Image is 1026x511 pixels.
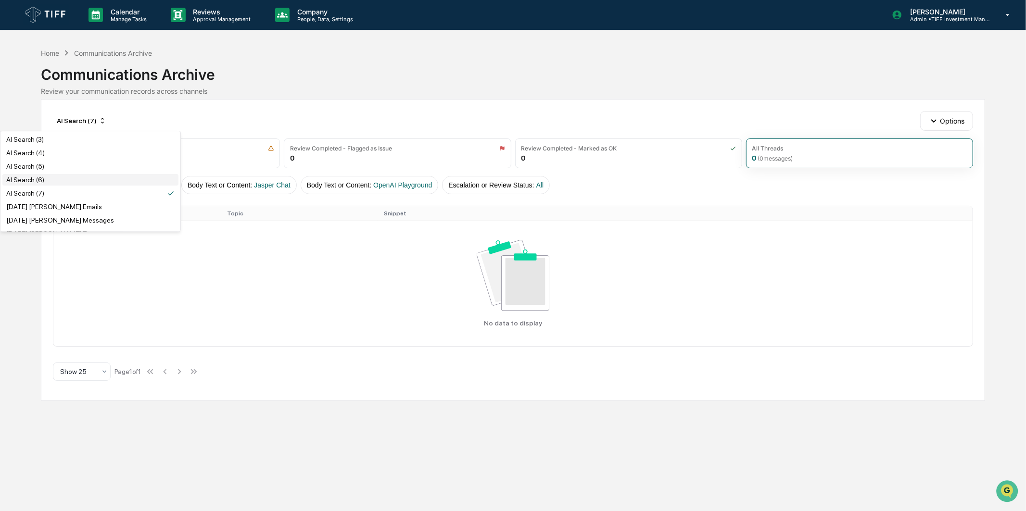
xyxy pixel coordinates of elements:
div: Review your communication records across channels [41,87,985,95]
p: How can we help? [10,20,175,36]
div: AI Search (3) [6,136,44,143]
div: Start new chat [33,74,158,83]
span: All [536,181,544,189]
p: Company [290,8,358,16]
div: 🗄️ [70,122,77,130]
div: We're available if you need us! [33,83,122,91]
div: 0 [521,154,526,162]
div: Review Completed - Marked as OK [521,145,617,152]
a: 🗄️Attestations [66,117,123,135]
p: People, Data, Settings [290,16,358,23]
div: Review Completed - Flagged as Issue [290,145,392,152]
div: [DATE] [PERSON_NAME] Messages [6,216,114,224]
span: Jasper Chat [254,181,290,189]
button: Options [920,111,973,130]
button: Escalation or Review Status:All [442,176,550,194]
p: [PERSON_NAME] [902,8,992,16]
div: All Threads [752,145,784,152]
div: 0 [752,154,793,162]
p: Calendar [103,8,152,16]
span: OpenAI Playground [373,181,432,189]
p: Admin • TIFF Investment Management [902,16,992,23]
div: [DATE] [PERSON_NAME] Emails [6,203,102,211]
div: Page 1 of 1 [114,368,141,375]
div: AI Search (7) [6,189,44,197]
img: 1746055101610-c473b297-6a78-478c-a979-82029cc54cd1 [10,74,27,91]
div: 0 [290,154,294,162]
p: Reviews [186,8,256,16]
p: Approval Management [186,16,256,23]
img: logo [23,4,69,25]
span: Attestations [79,121,119,131]
img: icon [730,145,736,151]
span: Data Lookup [19,139,61,149]
div: Home [41,49,59,57]
th: Topic [221,206,378,221]
div: AI Search (5) [6,162,44,170]
a: 🖐️Preclearance [6,117,66,135]
img: icon [499,145,505,151]
a: 🔎Data Lookup [6,136,64,153]
div: [DATE] [PERSON_NAME] Teams [6,230,102,237]
div: AI Search (7) [53,113,110,128]
div: Communications Archive [74,49,152,57]
img: No data available [477,240,549,311]
button: Start new chat [164,76,175,88]
span: Preclearance [19,121,62,131]
p: No data to display [484,319,542,327]
div: Communications Archive [41,58,985,83]
a: Powered byPylon [68,162,116,170]
p: Manage Tasks [103,16,152,23]
th: Snippet [378,206,973,221]
div: AI Search (6) [6,176,44,184]
span: Pylon [96,163,116,170]
button: Body Text or Content:OpenAI Playground [301,176,439,194]
span: ( 0 messages) [758,155,793,162]
div: AI Search (4) [6,149,45,157]
div: 🔎 [10,140,17,148]
div: 🖐️ [10,122,17,130]
iframe: Open customer support [995,479,1021,505]
img: icon [268,145,274,151]
button: Body Text or Content:Jasper Chat [181,176,297,194]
